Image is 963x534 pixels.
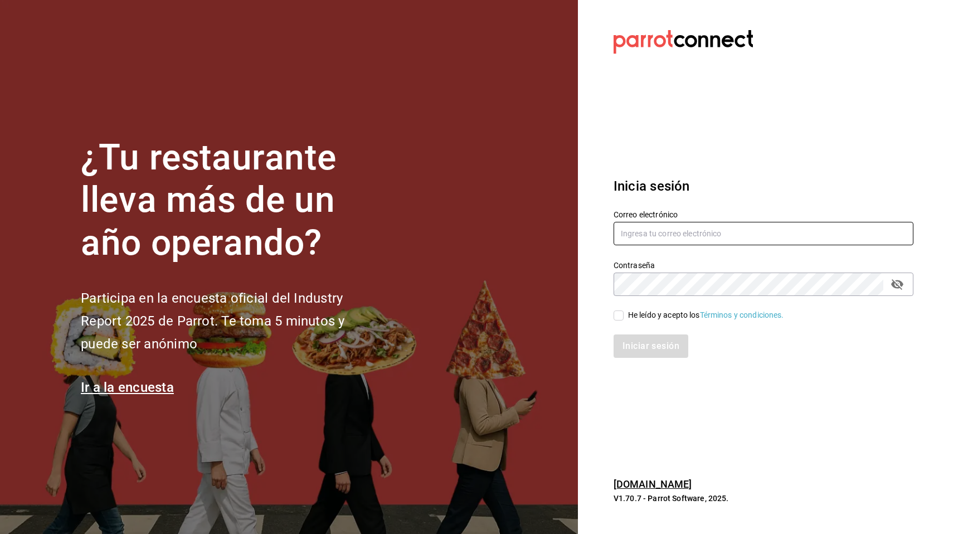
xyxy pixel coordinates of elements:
label: Correo electrónico [614,210,913,218]
div: He leído y acepto los [628,309,784,321]
h2: Participa en la encuesta oficial del Industry Report 2025 de Parrot. Te toma 5 minutos y puede se... [81,287,382,355]
h1: ¿Tu restaurante lleva más de un año operando? [81,137,382,265]
label: Contraseña [614,261,913,269]
input: Ingresa tu correo electrónico [614,222,913,245]
p: V1.70.7 - Parrot Software, 2025. [614,493,913,504]
a: [DOMAIN_NAME] [614,478,692,490]
a: Términos y condiciones. [700,310,784,319]
button: passwordField [888,275,907,294]
h3: Inicia sesión [614,176,913,196]
a: Ir a la encuesta [81,380,174,395]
